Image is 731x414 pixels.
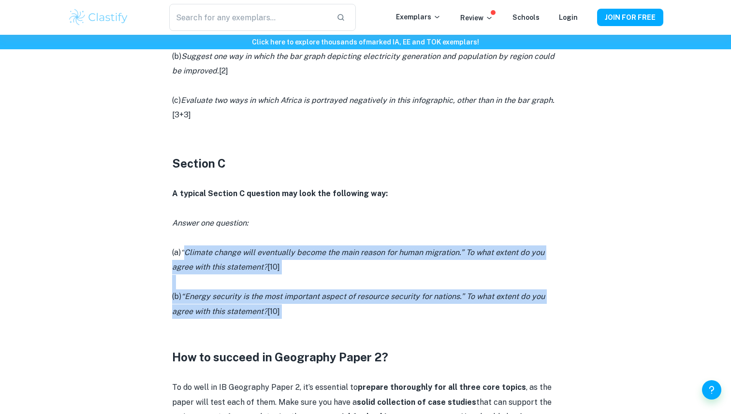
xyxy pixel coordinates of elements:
p: (a) [10] [172,245,559,275]
p: (c) [3+3] [172,93,559,123]
p: Exemplars [396,12,441,22]
i: Suggest one way in which the bar graph depicting electricity generation and population by region ... [172,52,555,75]
i: Answer one question: [172,218,249,228]
button: Help and Feedback [702,380,721,400]
p: (b) [10] [172,289,559,319]
h6: Click here to explore thousands of marked IA, EE and TOK exemplars ! [2,37,729,47]
h3: How to succeed in Geography Paper 2? [172,348,559,366]
input: Search for any exemplars... [169,4,329,31]
i: “Energy security is the most important aspect of resource security for nations.” To what extent d... [172,292,545,315]
i: “Climate change will eventually become the main reason for human migration.” To what extent do yo... [172,248,544,271]
h3: Section C [172,155,559,172]
strong: A typical Section C question may look the following way: [172,189,388,198]
a: Schools [512,14,540,21]
p: (b) [2] [172,49,559,79]
strong: solid collection of case studies [357,398,476,407]
button: JOIN FOR FREE [597,9,663,26]
i: Evaluate two ways in which Africa is portrayed negatively in this infographic, other than in the ... [181,96,555,105]
p: Review [460,13,493,23]
a: Login [559,14,578,21]
img: Clastify logo [68,8,129,27]
strong: prepare thoroughly for all three core topics [358,383,526,392]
